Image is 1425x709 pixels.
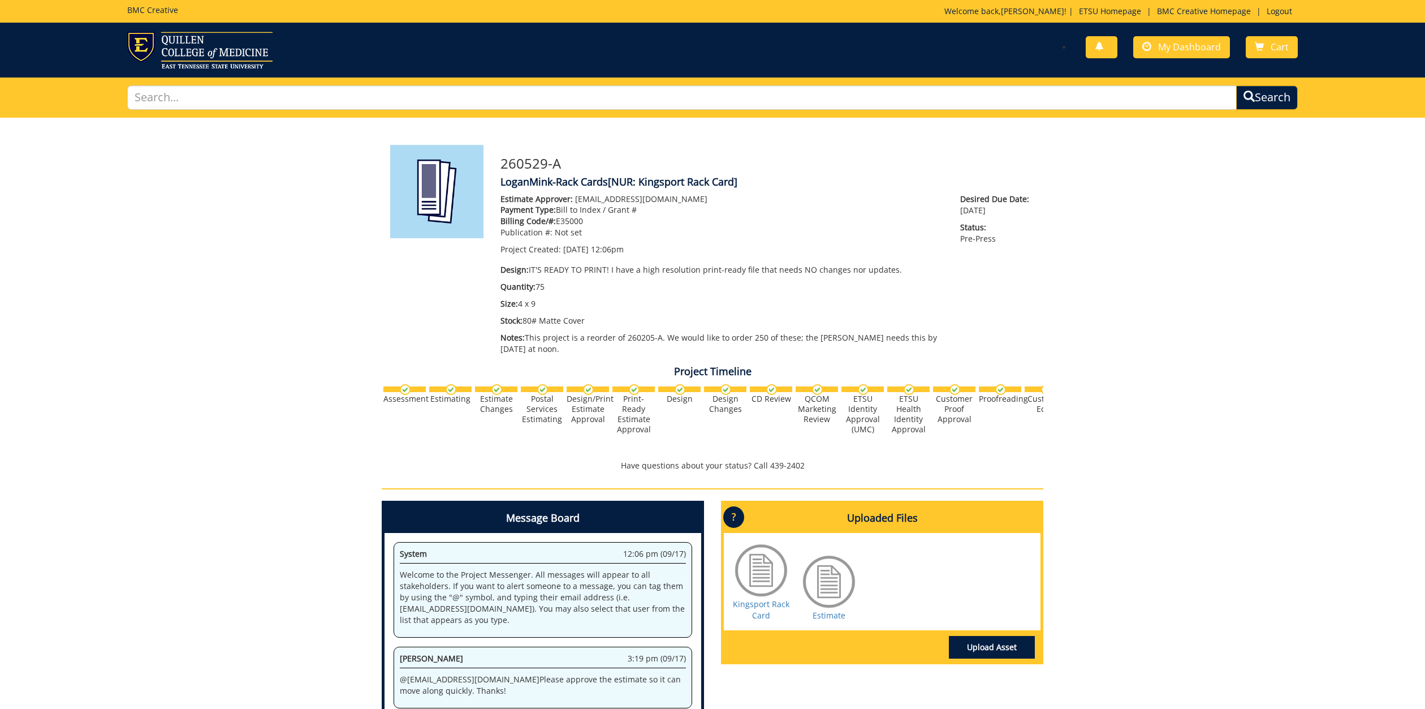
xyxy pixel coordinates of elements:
a: BMC Creative Homepage [1151,6,1256,16]
div: Print-Ready Estimate Approval [612,394,655,435]
div: Design [658,394,701,404]
span: System [400,548,427,559]
span: Cart [1271,41,1289,53]
p: [DATE] [960,194,1035,216]
span: [NUR: Kingsport Rack Card] [608,175,737,188]
span: 3:19 pm (09/17) [628,653,686,664]
img: checkmark [400,384,411,395]
h3: 260529-A [500,156,1035,171]
h5: BMC Creative [127,6,178,14]
img: checkmark [812,384,823,395]
span: Not set [555,227,582,238]
img: Product featured image [390,145,483,238]
div: CD Review [750,394,792,404]
h4: Project Timeline [382,366,1043,377]
span: [PERSON_NAME] [400,653,463,664]
a: ETSU Homepage [1073,6,1147,16]
p: [EMAIL_ADDRESS][DOMAIN_NAME] [500,194,943,205]
a: Cart [1246,36,1298,58]
span: Design: [500,264,529,275]
p: Welcome back, ! | | | [944,6,1298,17]
span: Status: [960,222,1035,233]
p: 75 [500,281,943,293]
div: ETSU Identity Approval (UMC) [841,394,884,435]
img: ETSU logo [127,32,273,68]
p: Bill to Index / Grant # [500,204,943,216]
img: checkmark [995,384,1006,395]
span: 12:06 pm (09/17) [623,548,686,560]
input: Search... [127,85,1237,110]
img: checkmark [583,384,594,395]
img: checkmark [1041,384,1052,395]
h4: LoganMink-Rack Cards [500,177,1035,188]
p: Have questions about your status? Call 439-2402 [382,460,1043,471]
h4: Uploaded Files [724,504,1040,533]
a: My Dashboard [1133,36,1230,58]
span: My Dashboard [1158,41,1221,53]
a: Estimate [813,610,845,621]
p: Pre-Press [960,222,1035,244]
h4: Message Board [385,504,701,533]
div: Customer Proof Approval [933,394,975,424]
div: Postal Services Estimating [521,394,563,424]
p: 80# Matte Cover [500,315,943,326]
div: Design Changes [704,394,746,414]
span: Desired Due Date: [960,194,1035,205]
div: Proofreading [979,394,1021,404]
div: QCOM Marketing Review [796,394,838,424]
p: 4 x 9 [500,298,943,310]
span: Project Created: [500,244,561,255]
span: Size: [500,298,518,309]
p: ? [723,506,744,528]
span: [DATE] 12:06pm [563,244,624,255]
p: E35000 [500,216,943,227]
img: checkmark [720,384,731,395]
a: Upload Asset [949,636,1035,659]
span: Quantity: [500,281,536,292]
span: Billing Code/#: [500,216,556,226]
a: Logout [1261,6,1298,16]
span: Notes: [500,332,525,343]
div: Design/Print Estimate Approval [567,394,609,424]
span: Publication #: [500,227,552,238]
span: Stock: [500,315,522,326]
a: Kingsport Rack Card [733,599,789,621]
img: checkmark [675,384,685,395]
a: [PERSON_NAME] [1001,6,1064,16]
img: checkmark [949,384,960,395]
span: Payment Type: [500,204,556,215]
img: checkmark [904,384,914,395]
div: Customer Edits [1025,394,1067,414]
button: Search [1236,85,1298,110]
p: @ [EMAIL_ADDRESS][DOMAIN_NAME] Please approve the estimate so it can move along quickly. Thanks! [400,674,686,697]
img: checkmark [629,384,640,395]
div: Estimate Changes [475,394,517,414]
p: Welcome to the Project Messenger. All messages will appear to all stakeholders. If you want to al... [400,569,686,626]
img: checkmark [858,384,869,395]
p: This project is a reorder of 260205-A. We would like to order 250 of these; the [PERSON_NAME] nee... [500,332,943,355]
div: ETSU Health Identity Approval [887,394,930,435]
span: Estimate Approver: [500,194,573,204]
img: checkmark [491,384,502,395]
div: Assessment [383,394,426,404]
img: checkmark [537,384,548,395]
p: IT'S READY TO PRINT! I have a high resolution print-ready file that needs NO changes nor updates. [500,264,943,276]
img: checkmark [446,384,456,395]
div: Estimating [429,394,472,404]
img: checkmark [766,384,777,395]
